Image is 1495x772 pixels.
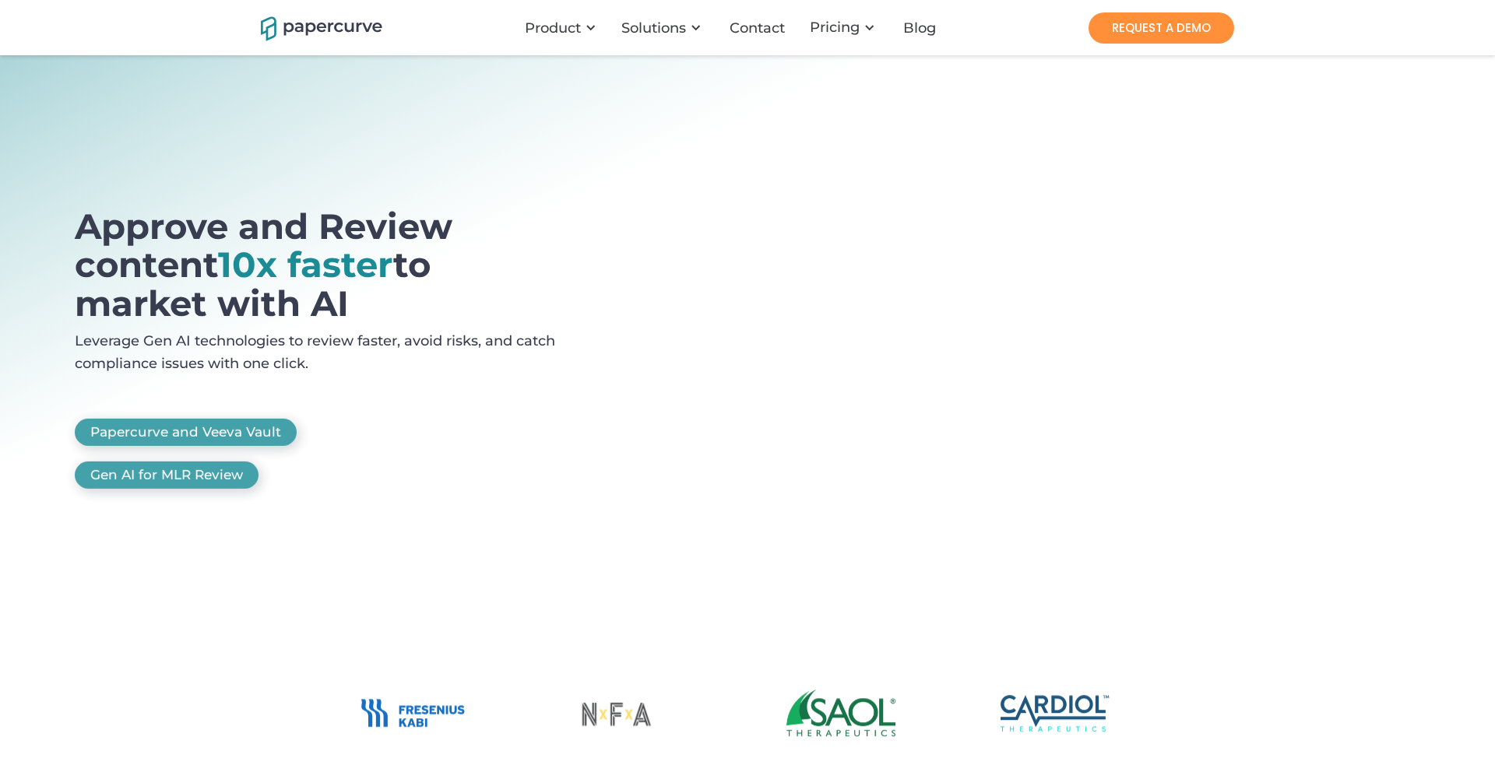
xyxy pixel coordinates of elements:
img: Cardiol Therapeutics Logo [1001,695,1110,732]
div: Solutions [612,5,717,51]
a: Contact [717,20,800,36]
div: Contact [730,20,785,36]
div: Product [525,20,581,36]
div: Pricing [800,4,891,51]
p: Leverage Gen AI technologies to review faster, avoid risks, and catch compliance issues with one ... [75,330,602,375]
div: Blog [903,20,936,36]
a: home [261,14,362,41]
a: Blog [891,20,952,36]
a: Gen AI for MLR Review [75,461,259,489]
img: No Fixed Address Logo [572,688,660,739]
h1: Approve and Review content to market with AI [75,207,602,323]
a: Papercurve and Veeva Vault [75,419,297,446]
div: Product [515,5,612,51]
a: REQUEST A DEMO [1089,12,1234,44]
img: Saol Therapeutics Logo [786,690,895,736]
img: Fresenius Kabi Logo [358,697,467,729]
a: Pricing [810,19,860,35]
a: open lightbox [75,199,602,405]
span: 10x faster [218,243,393,286]
div: Solutions [621,20,686,36]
